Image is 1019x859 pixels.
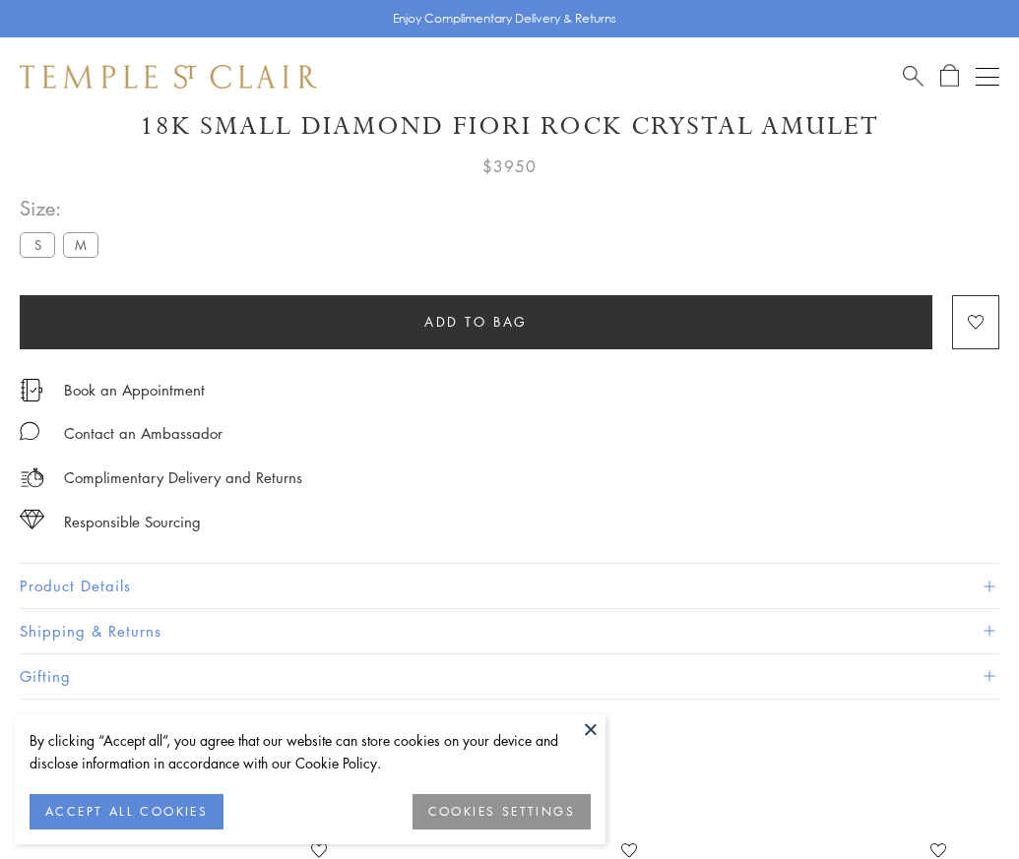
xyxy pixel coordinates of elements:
span: Size: [20,192,106,224]
button: Open navigation [976,65,999,89]
button: Shipping & Returns [20,609,999,653]
h1: 18K Small Diamond Fiori Rock Crystal Amulet [20,109,999,144]
div: Contact an Ambassador [64,421,223,446]
a: Book an Appointment [64,379,205,400]
p: Enjoy Complimentary Delivery & Returns [393,9,616,29]
button: ACCEPT ALL COOKIES [30,794,223,829]
p: Complimentary Delivery and Returns [64,465,302,490]
img: icon_delivery.svg [20,465,44,490]
button: COOKIES SETTINGS [413,794,591,829]
img: MessageIcon-01_2.svg [20,421,39,441]
div: Responsible Sourcing [64,510,201,534]
span: $3950 [482,153,537,179]
label: S [20,232,55,257]
button: Add to bag [20,295,932,349]
label: M [63,232,98,257]
button: Product Details [20,564,999,608]
button: Gifting [20,654,999,699]
div: By clicking “Accept all”, you agree that our website can store cookies on your device and disclos... [30,729,591,774]
a: Open Shopping Bag [940,64,959,89]
span: Add to bag [424,311,528,333]
a: Search [903,64,923,89]
img: icon_sourcing.svg [20,510,44,529]
img: Temple St. Clair [20,65,317,89]
img: icon_appointment.svg [20,379,43,401]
